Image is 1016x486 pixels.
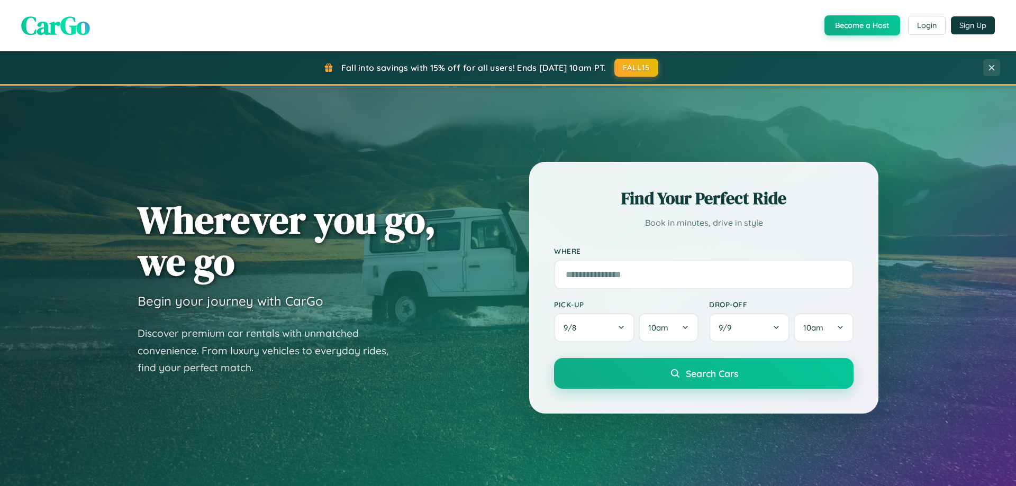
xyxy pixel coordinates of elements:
[719,323,737,333] span: 9 / 9
[951,16,995,34] button: Sign Up
[709,300,854,309] label: Drop-off
[908,16,946,35] button: Login
[554,313,634,342] button: 9/8
[341,62,606,73] span: Fall into savings with 15% off for all users! Ends [DATE] 10am PT.
[138,325,402,377] p: Discover premium car rentals with unmatched convenience. From luxury vehicles to everyday rides, ...
[21,8,90,43] span: CarGo
[824,15,900,35] button: Become a Host
[554,215,854,231] p: Book in minutes, drive in style
[554,358,854,389] button: Search Cars
[614,59,659,77] button: FALL15
[686,368,738,379] span: Search Cars
[709,313,790,342] button: 9/9
[648,323,668,333] span: 10am
[554,300,698,309] label: Pick-up
[803,323,823,333] span: 10am
[138,293,323,309] h3: Begin your journey with CarGo
[564,323,582,333] span: 9 / 8
[639,313,698,342] button: 10am
[794,313,854,342] button: 10am
[138,199,436,282] h1: Wherever you go, we go
[554,187,854,210] h2: Find Your Perfect Ride
[554,246,854,255] label: Where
